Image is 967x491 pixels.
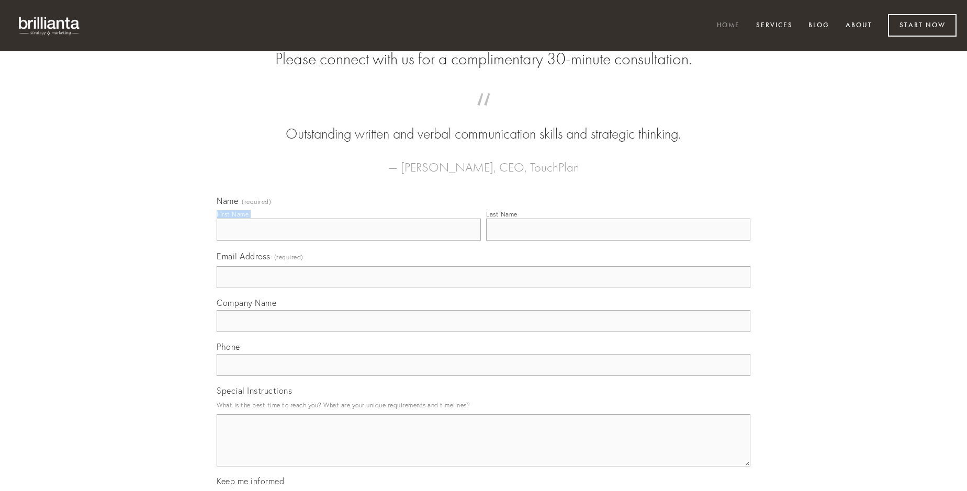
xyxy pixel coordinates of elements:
[10,10,89,41] img: brillianta - research, strategy, marketing
[217,251,271,261] span: Email Address
[802,17,836,35] a: Blog
[217,476,284,486] span: Keep me informed
[274,250,303,264] span: (required)
[217,398,750,412] p: What is the best time to reach you? What are your unique requirements and timelines?
[217,341,240,352] span: Phone
[486,210,518,218] div: Last Name
[233,104,734,144] blockquote: Outstanding written and verbal communication skills and strategic thinking.
[710,17,747,35] a: Home
[839,17,879,35] a: About
[233,144,734,178] figcaption: — [PERSON_NAME], CEO, TouchPlan
[217,210,249,218] div: First Name
[217,196,238,206] span: Name
[888,14,957,37] a: Start Now
[749,17,800,35] a: Services
[217,49,750,69] h2: Please connect with us for a complimentary 30-minute consultation.
[242,199,271,205] span: (required)
[217,385,292,396] span: Special Instructions
[233,104,734,124] span: “
[217,298,276,308] span: Company Name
